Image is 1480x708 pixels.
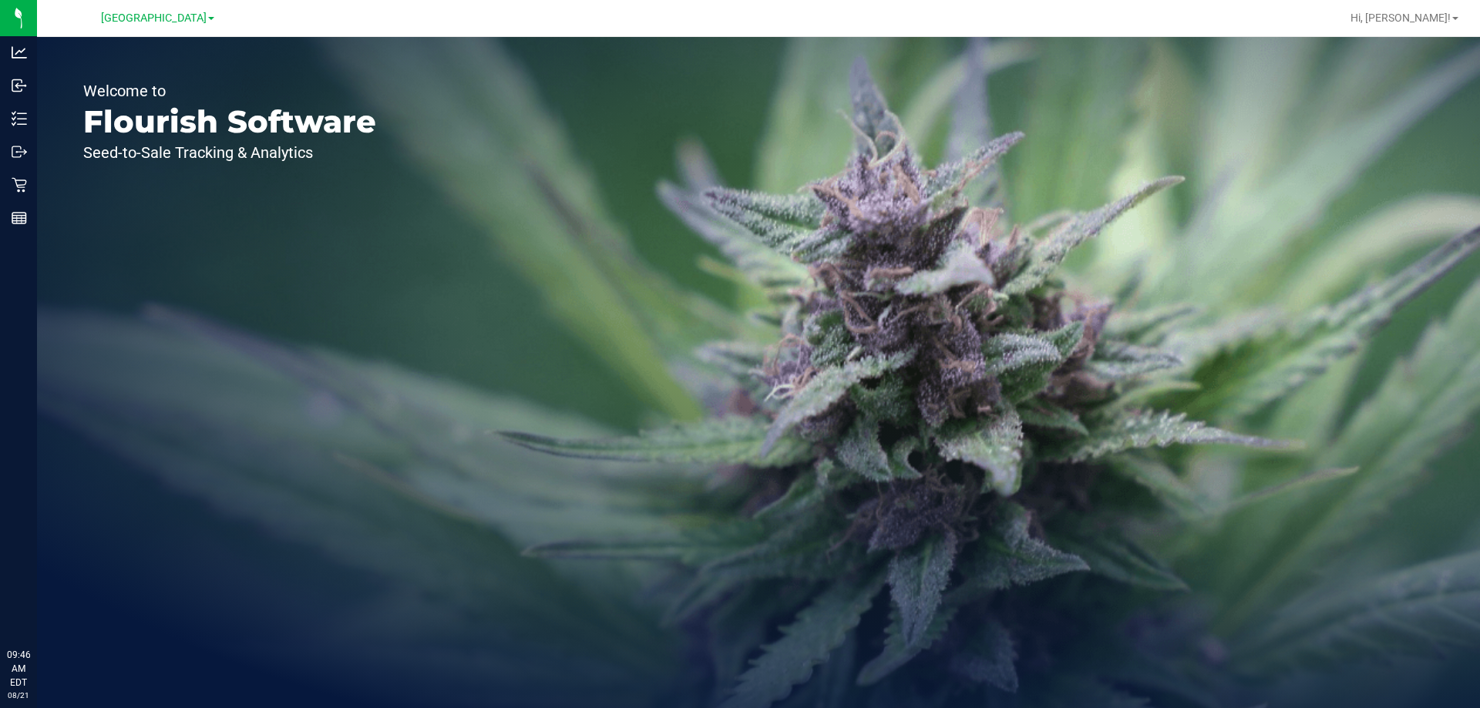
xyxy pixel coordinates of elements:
inline-svg: Inventory [12,111,27,126]
inline-svg: Inbound [12,78,27,93]
inline-svg: Analytics [12,45,27,60]
iframe: Resource center [15,585,62,631]
inline-svg: Reports [12,210,27,226]
p: Welcome to [83,83,376,99]
span: Hi, [PERSON_NAME]! [1350,12,1451,24]
span: [GEOGRAPHIC_DATA] [101,12,207,25]
p: Seed-to-Sale Tracking & Analytics [83,145,376,160]
p: 08/21 [7,690,30,701]
inline-svg: Outbound [12,144,27,159]
inline-svg: Retail [12,177,27,193]
p: Flourish Software [83,106,376,137]
p: 09:46 AM EDT [7,648,30,690]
